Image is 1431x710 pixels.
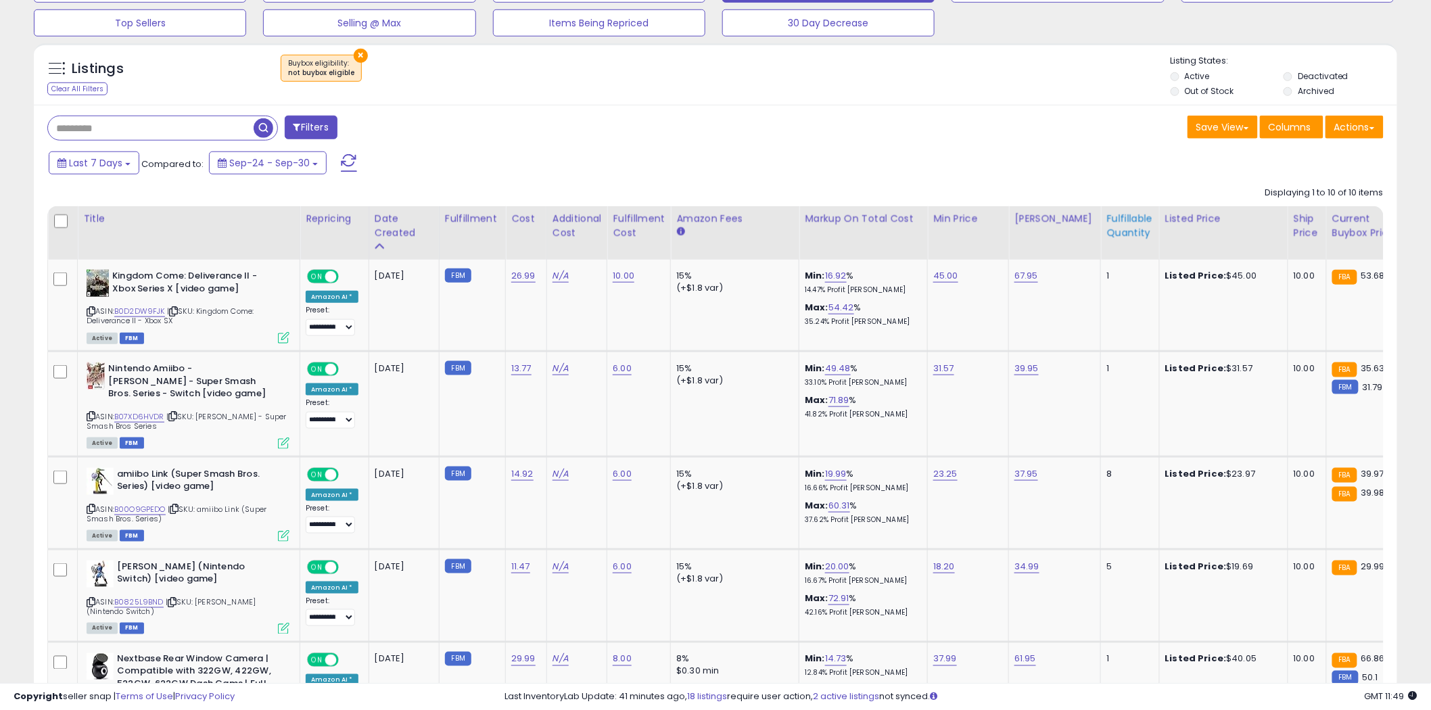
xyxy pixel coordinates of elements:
img: 51FdVH1WhWL._SL40_.jpg [87,362,105,389]
img: 41bX2r5QNJS._SL40_.jpg [87,468,114,495]
div: Repricing [306,212,363,226]
div: $31.57 [1165,362,1277,375]
p: 41.82% Profit [PERSON_NAME] [805,410,917,419]
div: Amazon AI * [306,489,358,501]
span: OFF [337,364,358,375]
div: Preset: [306,398,358,429]
div: ASIN: [87,362,289,448]
div: seller snap | | [14,690,235,703]
div: 10.00 [1294,270,1316,282]
div: Displaying 1 to 10 of 10 items [1265,187,1384,199]
div: Amazon AI * [306,383,358,396]
button: Last 7 Days [49,151,139,174]
a: 13.77 [511,362,532,375]
div: 15% [676,362,789,375]
b: Kingdom Come: Deliverance II - Xbox Series X [video game] [112,270,277,298]
a: Privacy Policy [175,690,235,703]
div: [DATE] [375,468,429,480]
label: Deactivated [1298,70,1348,82]
span: 39.98 [1361,486,1385,499]
div: % [805,592,917,617]
a: 49.48 [825,362,851,375]
small: FBA [1332,362,1357,377]
div: (+$1.8 var) [676,282,789,294]
div: Last InventoryLab Update: 41 minutes ago, require user action, not synced. [505,690,1417,703]
div: % [805,394,917,419]
b: Min: [805,653,825,665]
label: Archived [1298,85,1334,97]
div: (+$1.8 var) [676,573,789,585]
div: % [805,270,917,295]
button: Save View [1188,116,1258,139]
div: Clear All Filters [47,82,108,95]
div: 1 [1106,653,1148,665]
b: Max: [805,592,828,605]
a: 29.99 [511,653,536,666]
a: N/A [553,560,569,573]
div: Amazon AI * [306,291,358,303]
span: OFF [337,561,358,573]
a: 61.95 [1014,653,1036,666]
small: FBA [1332,468,1357,483]
button: Selling @ Max [263,9,475,37]
a: 14.73 [825,653,847,666]
img: 51qQIYKf3ML._SL40_.jpg [87,270,109,297]
div: Title [83,212,294,226]
a: 6.00 [613,560,632,573]
a: 6.00 [613,467,632,481]
a: 18.20 [933,560,955,573]
div: Listed Price [1165,212,1282,226]
div: $23.97 [1165,468,1277,480]
div: Ship Price [1294,212,1321,240]
a: B0825L9BND [114,596,164,608]
a: 31.57 [933,362,954,375]
div: (+$1.8 var) [676,375,789,387]
a: 20.00 [825,560,849,573]
b: Listed Price: [1165,653,1227,665]
span: ON [308,271,325,283]
a: Terms of Use [116,690,173,703]
button: Columns [1260,116,1323,139]
b: Min: [805,362,825,375]
div: 5 [1106,561,1148,573]
span: All listings currently available for purchase on Amazon [87,333,118,344]
a: 34.99 [1014,560,1039,573]
a: B0D2DW9FJK [114,306,165,317]
span: Last 7 Days [69,156,122,170]
a: 16.92 [825,269,847,283]
span: 35.63 [1361,362,1385,375]
a: 37.95 [1014,467,1038,481]
div: 8% [676,653,789,665]
div: not buybox eligible [288,68,354,78]
p: 16.66% Profit [PERSON_NAME] [805,483,917,493]
a: N/A [553,467,569,481]
div: Markup on Total Cost [805,212,922,226]
a: 10.00 [613,269,634,283]
b: Max: [805,301,828,314]
a: 54.42 [828,301,854,314]
div: 15% [676,468,789,480]
div: [DATE] [375,561,429,573]
a: 2 active listings [814,690,880,703]
span: 29.99 [1361,560,1385,573]
b: Min: [805,269,825,282]
span: ON [308,364,325,375]
b: Min: [805,467,825,480]
small: FBM [445,467,471,481]
a: 37.99 [933,653,957,666]
a: 45.00 [933,269,958,283]
a: 60.31 [828,499,850,513]
div: $0.30 min [676,665,789,678]
span: Buybox eligibility : [288,58,354,78]
small: FBM [445,361,471,375]
th: The percentage added to the cost of goods (COGS) that forms the calculator for Min & Max prices. [799,206,928,260]
div: Amazon Fees [676,212,793,226]
span: Compared to: [141,158,204,170]
span: 39.97 [1361,467,1384,480]
span: | SKU: [PERSON_NAME] - Super Smash Bros Series [87,411,287,431]
div: 10.00 [1294,561,1316,573]
small: FBA [1332,561,1357,575]
div: $45.00 [1165,270,1277,282]
small: FBA [1332,653,1357,668]
label: Out of Stock [1185,85,1234,97]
